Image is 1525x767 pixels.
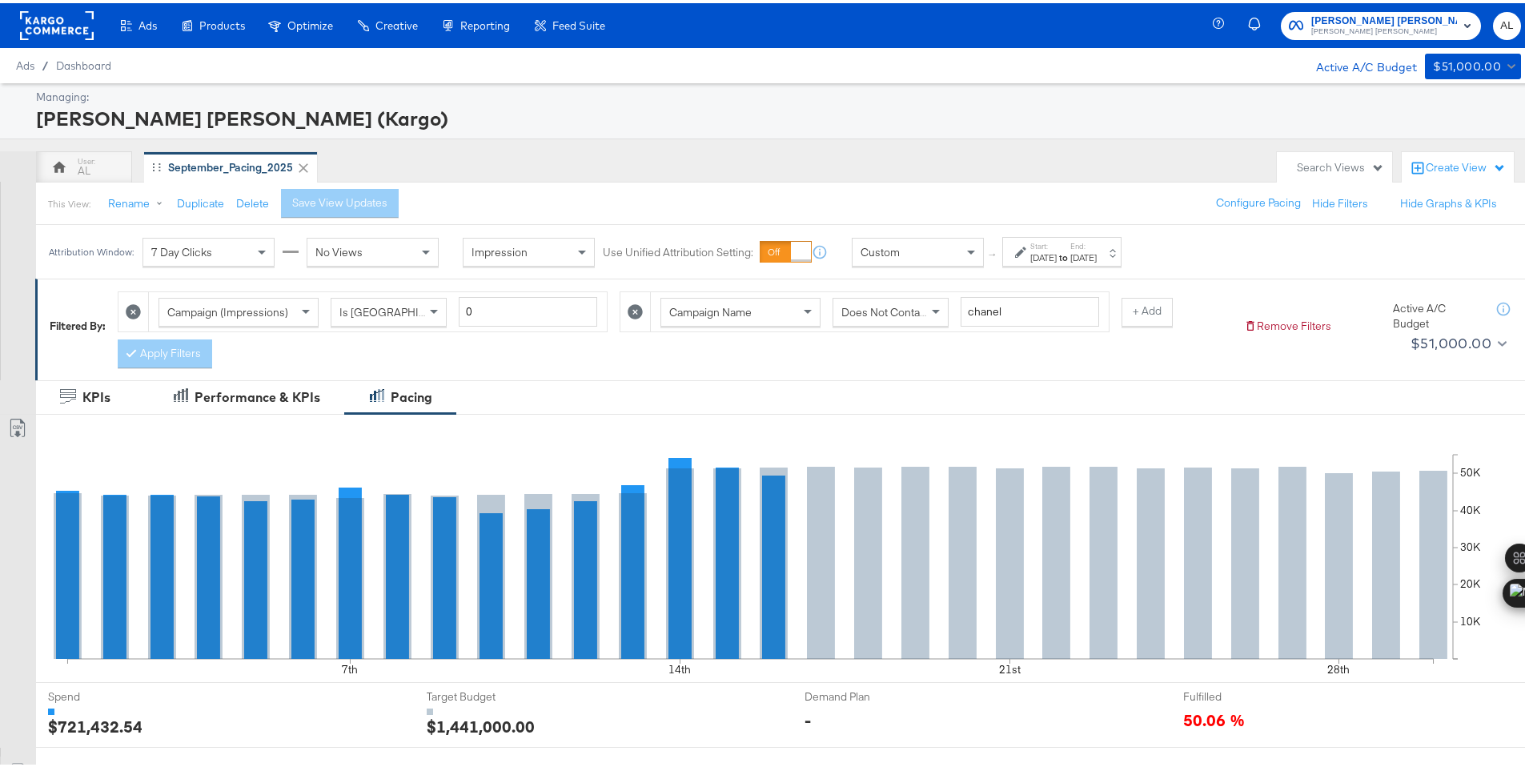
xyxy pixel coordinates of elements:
text: 21st [999,659,1021,673]
text: 40K [1460,500,1481,514]
div: Performance & KPIs [195,385,320,404]
strong: to [1057,248,1070,260]
button: Duplicate [177,193,224,208]
text: 30K [1460,536,1481,551]
text: 14th [668,659,691,673]
span: No Views [315,242,363,256]
div: KPIs [82,385,110,404]
label: End: [1070,238,1097,248]
span: [PERSON_NAME] [PERSON_NAME] (Kargo) [1311,10,1457,26]
span: Is [GEOGRAPHIC_DATA] [339,302,462,316]
button: Rename [97,187,180,215]
div: $51,000.00 [1411,328,1491,352]
button: Delete [236,193,269,208]
span: 7 Day Clicks [151,242,212,256]
div: [DATE] [1070,248,1097,261]
button: $51,000.00 [1404,327,1510,353]
button: + Add [1122,295,1173,323]
span: 50.06 % [1183,705,1245,727]
span: Spend [48,686,168,701]
div: $721,432.54 [48,712,142,735]
button: $51,000.00 [1425,50,1521,76]
span: AL [1499,14,1515,32]
span: ↑ [985,249,1001,255]
button: Hide Filters [1312,193,1368,208]
span: Optimize [287,16,333,29]
span: Creative [375,16,418,29]
span: [PERSON_NAME] [PERSON_NAME] [1311,22,1457,35]
span: Custom [861,242,900,256]
button: Hide Graphs & KPIs [1400,193,1497,208]
div: AL [78,160,90,175]
div: - [805,705,811,729]
label: Start: [1030,238,1057,248]
div: Active A/C Budget [1299,50,1417,74]
div: Attribution Window: [48,243,134,255]
a: Dashboard [56,56,111,69]
div: This View: [48,195,90,207]
div: [DATE] [1030,248,1057,261]
span: / [34,56,56,69]
span: Products [199,16,245,29]
span: Campaign (Impressions) [167,302,288,316]
button: AL [1493,9,1521,37]
button: [PERSON_NAME] [PERSON_NAME] (Kargo)[PERSON_NAME] [PERSON_NAME] [1281,9,1481,37]
label: Use Unified Attribution Setting: [603,242,753,257]
div: Search Views [1297,157,1384,172]
text: 28th [1327,659,1350,673]
span: Demand Plan [805,686,925,701]
text: 10K [1460,611,1481,625]
span: Does Not Contain [841,302,929,316]
input: Enter a number [459,294,597,323]
div: [PERSON_NAME] [PERSON_NAME] (Kargo) [36,102,1517,129]
div: Managing: [36,86,1517,102]
button: Configure Pacing [1205,186,1312,215]
span: Target Budget [427,686,547,701]
span: Impression [472,242,528,256]
div: September_Pacing_2025 [168,157,293,172]
div: Drag to reorder tab [152,159,161,168]
span: Reporting [460,16,510,29]
div: Create View [1426,157,1506,173]
span: Ads [138,16,157,29]
button: Remove Filters [1244,315,1331,331]
span: Feed Suite [552,16,605,29]
span: Campaign Name [669,302,752,316]
input: Enter a search term [961,294,1099,323]
div: Pacing [391,385,432,404]
text: 50K [1460,462,1481,476]
div: Filtered By: [50,315,106,331]
span: Ads [16,56,34,69]
div: Active A/C Budget [1393,298,1481,327]
text: 20K [1460,573,1481,588]
div: $51,000.00 [1433,54,1501,74]
text: 7th [342,659,358,673]
span: Fulfilled [1183,686,1303,701]
div: $1,441,000.00 [427,712,535,735]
